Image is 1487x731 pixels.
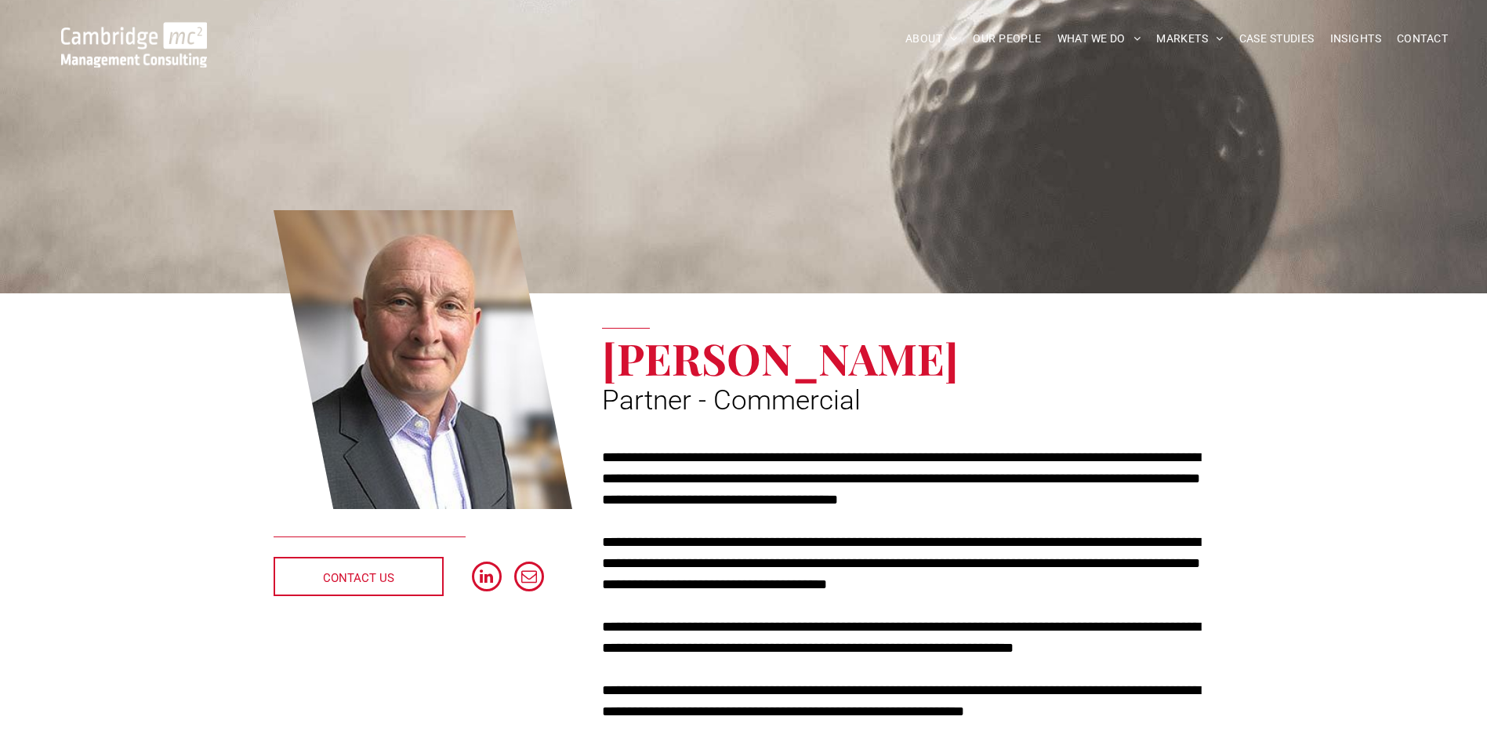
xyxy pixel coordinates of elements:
a: email [514,562,544,595]
a: MARKETS [1148,27,1231,51]
span: Partner - Commercial [602,384,861,416]
a: Ray Coppin | Partner - Commercial | Cambridge Management Consulting [274,208,573,512]
a: ABOUT [898,27,966,51]
a: WHAT WE DO [1050,27,1149,51]
span: [PERSON_NAME] [602,329,959,387]
a: linkedin [472,562,502,595]
a: CONTACT US [274,557,444,596]
a: CASE STUDIES [1231,27,1322,51]
a: INSIGHTS [1322,27,1389,51]
a: CONTACT [1389,27,1456,51]
a: Your Business Transformed | Cambridge Management Consulting [61,24,207,41]
span: CONTACT US [323,558,394,598]
a: OUR PEOPLE [965,27,1049,51]
img: Go to Homepage [61,22,207,67]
